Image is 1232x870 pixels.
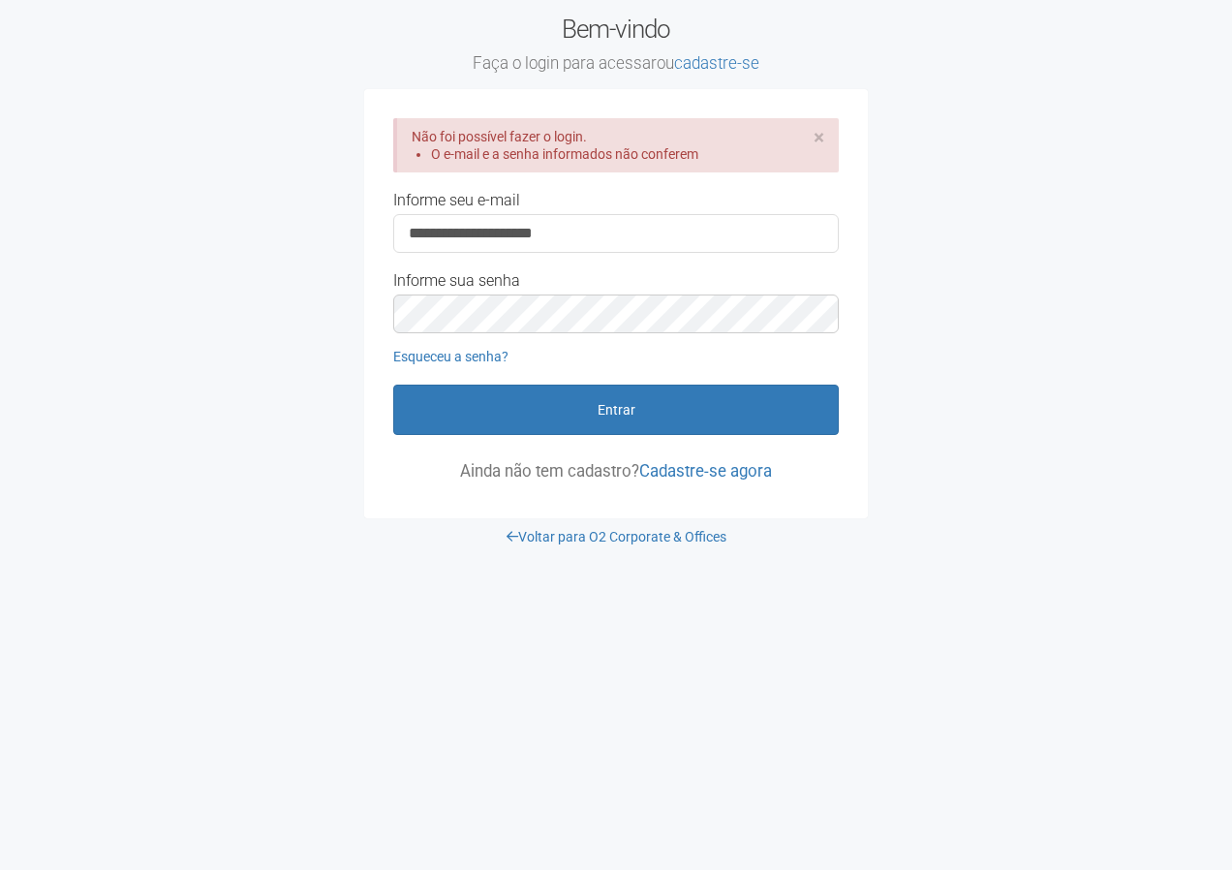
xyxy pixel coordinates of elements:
[364,15,868,75] h2: Bem-vindo
[814,128,824,148] button: ×
[393,349,508,364] a: Esqueceu a senha?
[674,53,759,73] a: cadastre-se
[507,529,726,544] a: Voltar para O2 Corporate & Offices
[393,385,839,435] button: Entrar
[364,53,868,75] small: Faça o login para acessar
[393,272,520,290] label: Informe sua senha
[393,192,520,209] label: Informe seu e-mail
[393,462,839,480] p: Ainda não tem cadastro?
[412,129,587,144] span: Não foi possível fazer o login.
[639,461,772,481] a: Cadastre-se agora
[431,145,805,163] li: O e-mail e a senha informados não conferem
[657,53,759,73] span: ou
